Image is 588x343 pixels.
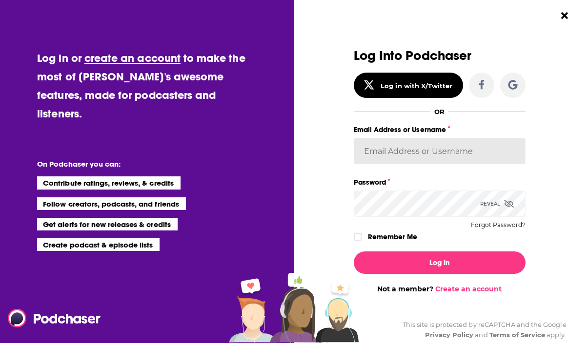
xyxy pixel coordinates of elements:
[37,238,160,251] li: Create podcast & episode lists
[354,138,526,164] input: Email Address or Username
[434,108,445,115] div: OR
[555,6,574,25] button: Close Button
[381,82,452,90] div: Log in with X/Twitter
[354,73,463,98] button: Log in with X/Twitter
[480,191,514,217] div: Reveal
[368,230,417,243] label: Remember Me
[354,176,526,189] label: Password
[395,320,567,340] div: This site is protected by reCAPTCHA and the Google and apply.
[471,222,526,229] button: Forgot Password?
[8,309,94,327] a: Podchaser - Follow, Share and Rate Podcasts
[435,285,502,293] a: Create an account
[425,331,474,339] a: Privacy Policy
[354,285,526,293] div: Not a member?
[84,51,181,65] a: create an account
[37,159,232,169] li: On Podchaser you can:
[489,331,546,339] a: Terms of Service
[354,49,526,63] h3: Log Into Podchaser
[354,123,526,136] label: Email Address or Username
[37,176,181,189] li: Contribute ratings, reviews, & credits
[37,197,186,210] li: Follow creators, podcasts, and friends
[37,218,177,230] li: Get alerts for new releases & credits
[8,309,101,327] img: Podchaser - Follow, Share and Rate Podcasts
[354,251,526,274] button: Log In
